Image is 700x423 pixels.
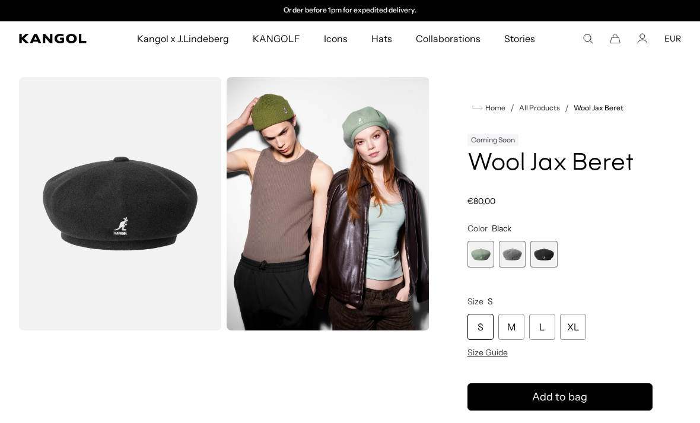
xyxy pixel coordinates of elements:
[583,33,593,44] summary: Search here
[483,104,505,112] span: Home
[492,21,547,56] a: Stories
[125,21,241,56] a: Kangol x J.Lindeberg
[228,6,472,15] div: Announcement
[467,241,494,268] label: Sage Green
[529,314,555,340] div: L
[530,241,557,268] div: 3 of 3
[19,34,90,43] a: Kangol
[519,104,560,112] a: All Products
[19,77,222,330] img: color-black
[530,241,557,268] label: Black
[371,21,392,56] span: Hats
[228,6,472,15] slideshow-component: Announcement bar
[664,33,681,44] button: EUR
[637,33,648,44] a: Account
[137,21,230,56] span: Kangol x J.Lindeberg
[499,241,526,268] div: 2 of 3
[467,196,495,206] span: €80,00
[467,314,494,340] div: S
[467,101,653,115] nav: breadcrumbs
[560,101,569,115] li: /
[467,347,508,358] span: Size Guide
[504,21,535,56] span: Stories
[467,151,653,177] h1: Wool Jax Beret
[312,21,359,56] a: Icons
[467,241,494,268] div: 1 of 3
[532,389,587,405] span: Add to bag
[492,223,511,234] span: Black
[359,21,404,56] a: Hats
[253,21,300,56] span: KANGOLF
[467,134,518,146] div: Coming Soon
[227,77,429,330] img: wool jax beret in sage green
[416,21,481,56] span: Collaborations
[488,296,493,307] span: S
[324,21,348,56] span: Icons
[505,101,514,115] li: /
[472,103,505,113] a: Home
[560,314,586,340] div: XL
[19,77,429,330] product-gallery: Gallery Viewer
[228,6,472,15] div: 2 of 2
[467,223,488,234] span: Color
[498,314,524,340] div: M
[404,21,492,56] a: Collaborations
[574,104,623,112] a: Wool Jax Beret
[610,33,621,44] button: Cart
[467,383,653,411] button: Add to bag
[467,296,483,307] span: Size
[499,241,526,268] label: Flannel
[241,21,311,56] a: KANGOLF
[284,6,416,15] p: Order before 1pm for expedited delivery.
